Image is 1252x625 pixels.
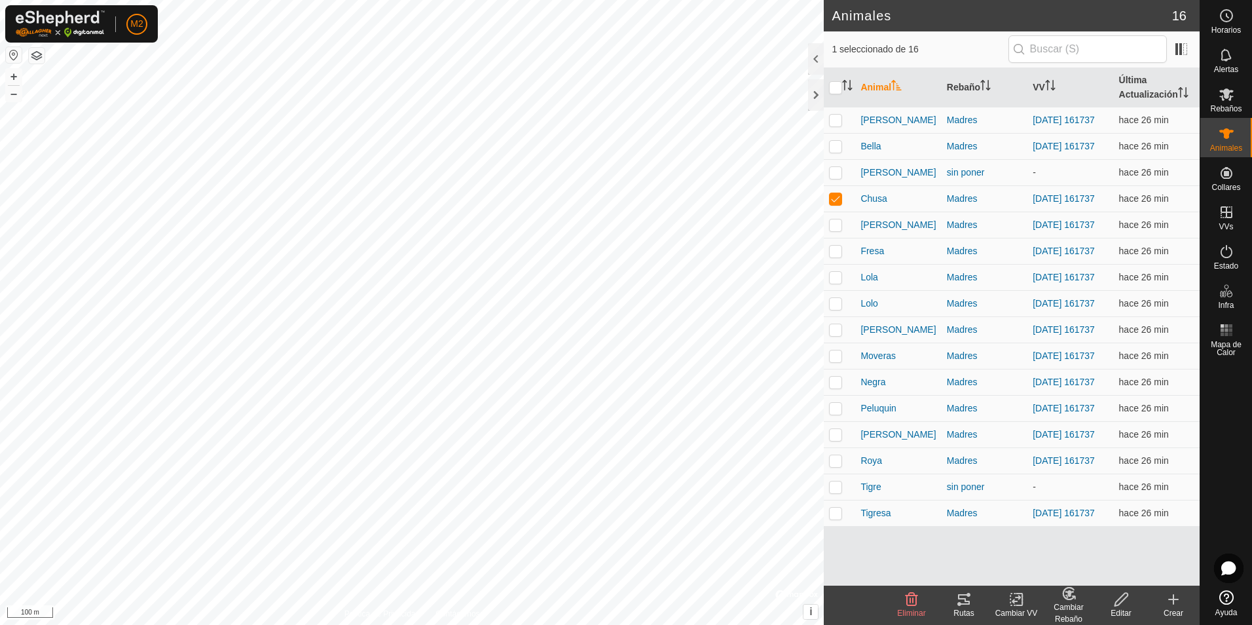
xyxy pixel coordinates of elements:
span: 11 ago 2025, 9:35 [1119,429,1169,440]
span: Horarios [1211,26,1241,34]
button: Capas del Mapa [29,48,45,64]
span: 11 ago 2025, 9:35 [1119,115,1169,125]
a: Política de Privacidad [344,608,420,620]
div: Rutas [938,607,990,619]
div: sin poner [947,166,1022,180]
app-display-virtual-paddock-transition: - [1033,167,1036,178]
a: [DATE] 161737 [1033,455,1095,466]
span: Eliminar [897,609,925,618]
div: Madres [947,454,1022,468]
a: [DATE] 161737 [1033,141,1095,151]
div: Madres [947,113,1022,127]
span: Ayuda [1215,609,1238,616]
p-sorticon: Activar para ordenar [891,82,902,92]
button: Restablecer Mapa [6,47,22,63]
span: Mapa de Calor [1204,341,1249,356]
span: 11 ago 2025, 9:35 [1119,193,1169,204]
div: Madres [947,375,1022,389]
a: [DATE] 161737 [1033,219,1095,230]
div: Madres [947,428,1022,442]
th: VV [1027,68,1113,107]
a: Ayuda [1200,585,1252,622]
span: 11 ago 2025, 9:35 [1119,141,1169,151]
a: [DATE] 161737 [1033,403,1095,413]
button: – [6,86,22,102]
h2: Animales [832,8,1171,24]
a: [DATE] 161737 [1033,246,1095,256]
span: Alertas [1214,66,1238,73]
div: Madres [947,506,1022,520]
span: 11 ago 2025, 9:35 [1119,350,1169,361]
a: [DATE] 161737 [1033,429,1095,440]
th: Animal [855,68,941,107]
span: i [809,606,812,617]
span: 11 ago 2025, 9:35 [1119,455,1169,466]
button: i [803,605,818,619]
img: Logo Gallagher [16,10,105,37]
a: [DATE] 161737 [1033,272,1095,282]
div: Madres [947,140,1022,153]
div: Cambiar VV [990,607,1042,619]
a: [DATE] 161737 [1033,115,1095,125]
span: [PERSON_NAME] [860,218,936,232]
span: M2 [130,17,143,31]
span: 11 ago 2025, 9:35 [1119,377,1169,387]
span: [PERSON_NAME] [860,428,936,442]
span: [PERSON_NAME] [860,166,936,180]
span: 11 ago 2025, 9:35 [1119,272,1169,282]
input: Buscar (S) [1008,35,1167,63]
span: Bella [860,140,881,153]
span: 16 [1172,6,1187,26]
div: Crear [1147,607,1200,619]
span: Tigresa [860,506,891,520]
div: Madres [947,192,1022,206]
span: 11 ago 2025, 9:35 [1119,298,1169,309]
span: Chusa [860,192,887,206]
span: 11 ago 2025, 9:35 [1119,403,1169,413]
span: VVs [1219,223,1233,231]
span: Lola [860,271,877,284]
span: Rebaños [1210,105,1242,113]
div: sin poner [947,480,1022,494]
th: Última Actualización [1114,68,1200,107]
span: Lolo [860,297,877,311]
p-sorticon: Activar para ordenar [980,82,991,92]
p-sorticon: Activar para ordenar [1178,89,1188,100]
span: Estado [1214,262,1238,270]
div: Madres [947,402,1022,415]
a: [DATE] 161737 [1033,377,1095,387]
span: 11 ago 2025, 9:35 [1119,508,1169,518]
p-sorticon: Activar para ordenar [842,82,853,92]
div: Editar [1095,607,1147,619]
span: Fresa [860,244,884,258]
button: + [6,69,22,85]
div: Madres [947,271,1022,284]
span: 11 ago 2025, 9:35 [1119,246,1169,256]
span: 1 seleccionado de 16 [832,43,1008,56]
div: Madres [947,218,1022,232]
span: 11 ago 2025, 9:35 [1119,324,1169,335]
span: [PERSON_NAME] [860,323,936,337]
span: Moveras [860,349,896,363]
span: Roya [860,454,882,468]
p-sorticon: Activar para ordenar [1045,82,1056,92]
app-display-virtual-paddock-transition: - [1033,482,1036,492]
a: [DATE] 161737 [1033,193,1095,204]
span: [PERSON_NAME] [860,113,936,127]
span: 11 ago 2025, 9:35 [1119,219,1169,230]
div: Madres [947,349,1022,363]
a: [DATE] 161737 [1033,508,1095,518]
span: Negra [860,375,885,389]
span: Collares [1211,183,1240,191]
span: Animales [1210,144,1242,152]
th: Rebaño [942,68,1027,107]
span: Peluquin [860,402,896,415]
span: Tigre [860,480,881,494]
a: [DATE] 161737 [1033,324,1095,335]
div: Madres [947,323,1022,337]
a: [DATE] 161737 [1033,298,1095,309]
div: Madres [947,244,1022,258]
span: 11 ago 2025, 9:35 [1119,482,1169,492]
span: Infra [1218,301,1234,309]
span: 11 ago 2025, 9:35 [1119,167,1169,178]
